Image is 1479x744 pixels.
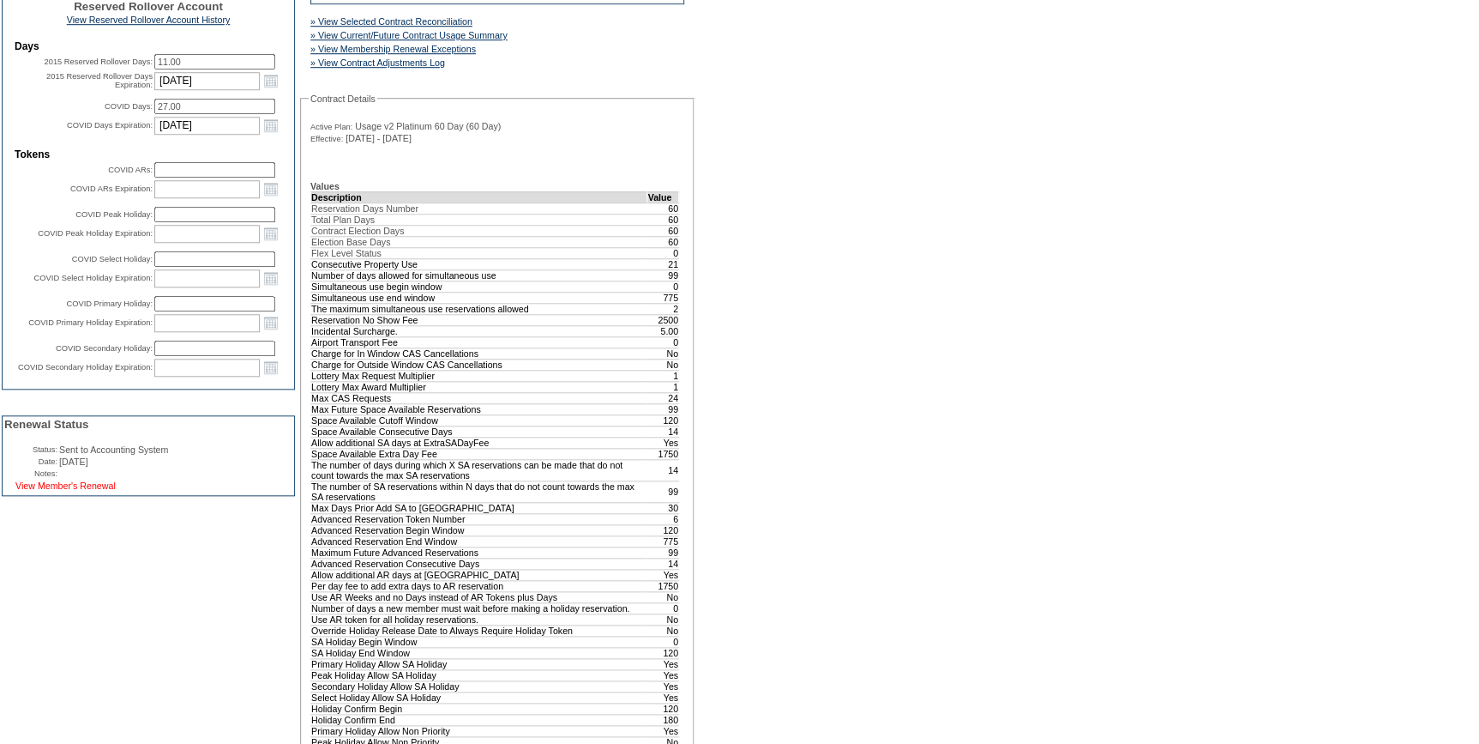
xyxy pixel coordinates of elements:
td: Simultaneous use begin window [311,281,647,292]
td: No [647,348,679,359]
label: 2015 Reserved Rollover Days Expiration: [46,72,153,89]
td: 180 [647,714,679,725]
td: Advanced Reservation Consecutive Days [311,558,647,569]
td: Number of days a new member must wait before making a holiday reservation. [311,602,647,614]
td: 99 [647,403,679,414]
span: Active Plan: [310,122,352,132]
td: 60 [647,236,679,247]
td: Simultaneous use end window [311,292,647,303]
td: Value [647,191,679,203]
td: 0 [647,636,679,647]
td: Description [311,191,647,203]
td: Consecutive Property Use [311,258,647,269]
a: Open the calendar popup. [262,179,280,198]
td: Number of days allowed for simultaneous use [311,269,647,281]
td: Yes [647,725,679,736]
td: 120 [647,703,679,714]
a: View Reserved Rollover Account History [67,15,231,25]
td: 0 [647,281,679,292]
td: 14 [647,558,679,569]
td: Charge for Outside Window CAS Cancellations [311,359,647,370]
span: [DATE] - [DATE] [346,133,412,143]
label: 2015 Reserved Rollover Days: [44,57,153,66]
td: Airport Transport Fee [311,336,647,348]
span: [DATE] [59,457,88,467]
span: Election Base Days [311,237,390,247]
label: COVID Select Holiday Expiration: [34,274,153,282]
td: 1 [647,370,679,381]
td: Per day fee to add extra days to AR reservation [311,580,647,591]
a: Open the calendar popup. [262,269,280,287]
a: Open the calendar popup. [262,358,280,377]
td: 2 [647,303,679,314]
a: » View Contract Adjustments Log [310,57,445,68]
td: No [647,359,679,370]
span: Contract Election Days [311,226,404,236]
td: Max Future Space Available Reservations [311,403,647,414]
span: Flex Level Status [311,248,382,258]
span: Sent to Accounting System [59,445,168,455]
td: 775 [647,292,679,303]
td: Space Available Consecutive Days [311,426,647,437]
td: 120 [647,414,679,426]
td: SA Holiday Begin Window [311,636,647,647]
td: 0 [647,247,679,258]
td: 14 [647,459,679,481]
td: Override Holiday Release Date to Always Require Holiday Token [311,625,647,636]
a: » View Membership Renewal Exceptions [310,44,476,54]
td: 30 [647,502,679,513]
span: Renewal Status [4,418,89,431]
td: Yes [647,658,679,669]
a: Open the calendar popup. [262,224,280,243]
label: COVID Primary Holiday Expiration: [28,318,153,327]
label: COVID Select Holiday: [72,255,153,263]
td: 775 [647,535,679,547]
td: Max Days Prior Add SA to [GEOGRAPHIC_DATA] [311,502,647,513]
td: Primary Holiday Allow SA Holiday [311,658,647,669]
td: No [647,625,679,636]
label: COVID Secondary Holiday: [56,344,153,353]
td: 24 [647,392,679,403]
a: Open the calendar popup. [262,313,280,332]
td: Space Available Extra Day Fee [311,448,647,459]
label: COVID Primary Holiday: [66,299,153,308]
td: 60 [647,214,679,225]
td: Use AR token for all holiday reservations. [311,614,647,625]
a: » View Current/Future Contract Usage Summary [310,30,508,40]
td: The maximum simultaneous use reservations allowed [311,303,647,314]
td: Maximum Future Advanced Reservations [311,547,647,558]
label: COVID Secondary Holiday Expiration: [18,363,153,372]
a: » View Selected Contract Reconciliation [310,16,472,27]
td: 99 [647,481,679,502]
td: Yes [647,569,679,580]
td: Allow additional AR days at [GEOGRAPHIC_DATA] [311,569,647,580]
td: 99 [647,269,679,281]
td: Primary Holiday Allow Non Priority [311,725,647,736]
td: Tokens [15,148,282,160]
td: 6 [647,513,679,524]
span: Total Plan Days [311,215,375,225]
td: Charge for In Window CAS Cancellations [311,348,647,359]
td: Advanced Reservation End Window [311,535,647,547]
td: SA Holiday End Window [311,647,647,658]
td: 21 [647,258,679,269]
td: Incidental Surcharge. [311,325,647,336]
td: Lottery Max Award Multiplier [311,381,647,392]
span: Effective: [310,134,343,144]
td: 0 [647,336,679,348]
td: 60 [647,203,679,214]
td: 1750 [647,580,679,591]
a: Open the calendar popup. [262,71,280,90]
td: 120 [647,524,679,535]
b: Values [310,181,340,191]
label: COVID Peak Holiday Expiration: [38,229,153,238]
legend: Contract Details [309,94,377,104]
td: 14 [647,426,679,437]
td: Reservation No Show Fee [311,314,647,325]
td: No [647,614,679,625]
td: Yes [647,669,679,680]
td: Days [15,40,282,52]
label: COVID Days: [105,102,153,111]
td: Status: [4,445,57,455]
span: Reservation Days Number [311,203,418,214]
